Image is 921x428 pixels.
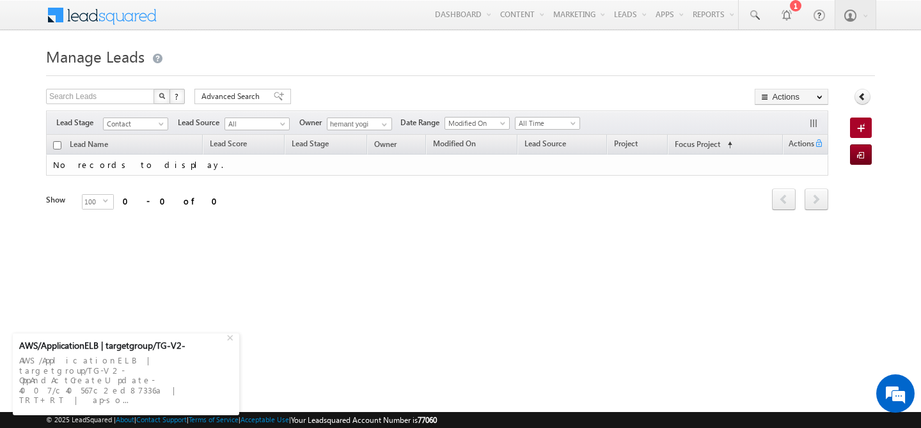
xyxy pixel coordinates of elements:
input: Type to Search [327,118,392,130]
span: © 2025 LeadSquared | | | | | [46,414,437,426]
span: Owner [374,139,397,149]
span: next [805,188,828,210]
div: 0 - 0 of 0 [123,194,225,208]
span: Lead Stage [292,139,329,148]
a: next [805,190,828,210]
span: Date Range [400,117,445,128]
span: (sorted ascending) [722,140,732,150]
span: Project [614,139,638,148]
span: prev [772,188,796,210]
div: + [224,329,239,344]
button: ? [169,89,185,104]
div: AWS/ApplicationELB | targetgroup/TG-V2-OppAndActCr... [19,340,225,351]
input: Check all records [53,141,61,149]
a: Lead Name [63,137,114,154]
span: Lead Source [178,117,224,128]
img: Search [159,93,165,99]
span: Lead Source [524,139,566,148]
a: Contact [103,118,168,130]
td: No records to display. [46,155,828,176]
span: All [225,118,286,130]
span: 77060 [418,415,437,425]
span: Your Leadsquared Account Number is [291,415,437,425]
div: Show [46,194,72,206]
span: All Time [516,118,576,129]
a: Project [608,137,644,153]
span: Focus Project [675,139,720,149]
a: Contact Support [136,415,187,424]
span: Modified On [445,118,506,129]
span: select [103,198,113,204]
a: Acceptable Use [240,415,289,424]
span: Modified On [433,139,476,148]
span: Manage Leads [46,46,145,66]
span: Owner [299,117,327,128]
span: Contact [104,118,164,130]
a: Focus Project (sorted ascending) [668,137,739,153]
a: Modified On [427,137,482,153]
a: Show All Items [375,118,391,131]
button: Actions [755,89,828,105]
a: Modified On [445,117,510,130]
span: Actions [783,137,814,153]
a: All [224,118,290,130]
a: About [116,415,134,424]
span: Lead Score [210,139,247,148]
span: Lead Stage [56,117,103,128]
div: AWS/ApplicationELB | targetgroup/TG-V2-OppAndActCreateUpdate-4007/c40567c2ed87336a | TRT+RT | ap-... [19,351,233,409]
a: Terms of Service [189,415,239,424]
a: prev [772,190,796,210]
a: Lead Source [518,137,572,153]
span: 100 [83,195,103,209]
a: Lead Score [203,137,253,153]
a: All Time [515,117,580,130]
a: Lead Stage [285,137,335,153]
